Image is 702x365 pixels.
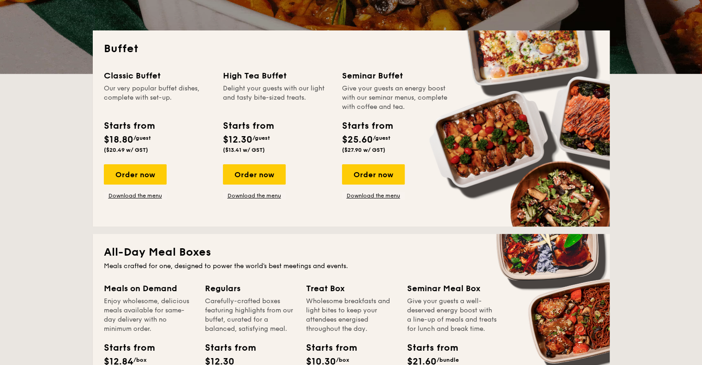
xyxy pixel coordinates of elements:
[133,135,151,141] span: /guest
[407,282,497,295] div: Seminar Meal Box
[104,84,212,112] div: Our very popular buffet dishes, complete with set-up.
[104,69,212,82] div: Classic Buffet
[342,147,385,153] span: ($27.90 w/ GST)
[104,42,599,56] h2: Buffet
[223,134,252,145] span: $12.30
[437,357,459,363] span: /bundle
[104,119,154,133] div: Starts from
[104,192,167,199] a: Download the menu
[104,164,167,185] div: Order now
[223,147,265,153] span: ($13.41 w/ GST)
[205,282,295,295] div: Regulars
[104,297,194,334] div: Enjoy wholesome, delicious meals available for same-day delivery with no minimum order.
[223,192,286,199] a: Download the menu
[104,262,599,271] div: Meals crafted for one, designed to power the world's best meetings and events.
[342,84,450,112] div: Give your guests an energy boost with our seminar menus, complete with coffee and tea.
[205,297,295,334] div: Carefully-crafted boxes featuring highlights from our buffet, curated for a balanced, satisfying ...
[223,84,331,112] div: Delight your guests with our light and tasty bite-sized treats.
[342,164,405,185] div: Order now
[306,341,348,355] div: Starts from
[306,297,396,334] div: Wholesome breakfasts and light bites to keep your attendees energised throughout the day.
[104,134,133,145] span: $18.80
[342,134,373,145] span: $25.60
[342,69,450,82] div: Seminar Buffet
[252,135,270,141] span: /guest
[342,192,405,199] a: Download the menu
[104,147,148,153] span: ($20.49 w/ GST)
[223,164,286,185] div: Order now
[205,341,246,355] div: Starts from
[336,357,349,363] span: /box
[342,119,392,133] div: Starts from
[223,119,273,133] div: Starts from
[104,245,599,260] h2: All-Day Meal Boxes
[407,297,497,334] div: Give your guests a well-deserved energy boost with a line-up of meals and treats for lunch and br...
[104,341,145,355] div: Starts from
[133,357,147,363] span: /box
[223,69,331,82] div: High Tea Buffet
[104,282,194,295] div: Meals on Demand
[306,282,396,295] div: Treat Box
[373,135,390,141] span: /guest
[407,341,449,355] div: Starts from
